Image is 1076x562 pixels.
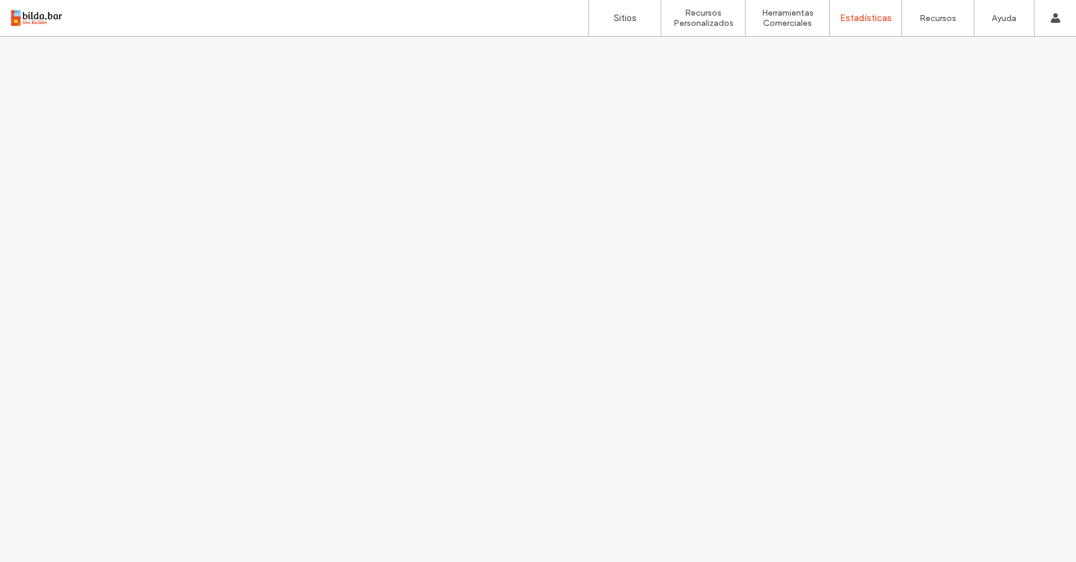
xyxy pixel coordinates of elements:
label: Ayuda [992,13,1016,23]
label: Sitios [614,13,637,23]
label: Recursos [920,13,956,23]
label: Recursos Personalizados [661,8,745,28]
label: Estadísticas [840,13,892,23]
label: Herramientas Comerciales [746,8,829,28]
